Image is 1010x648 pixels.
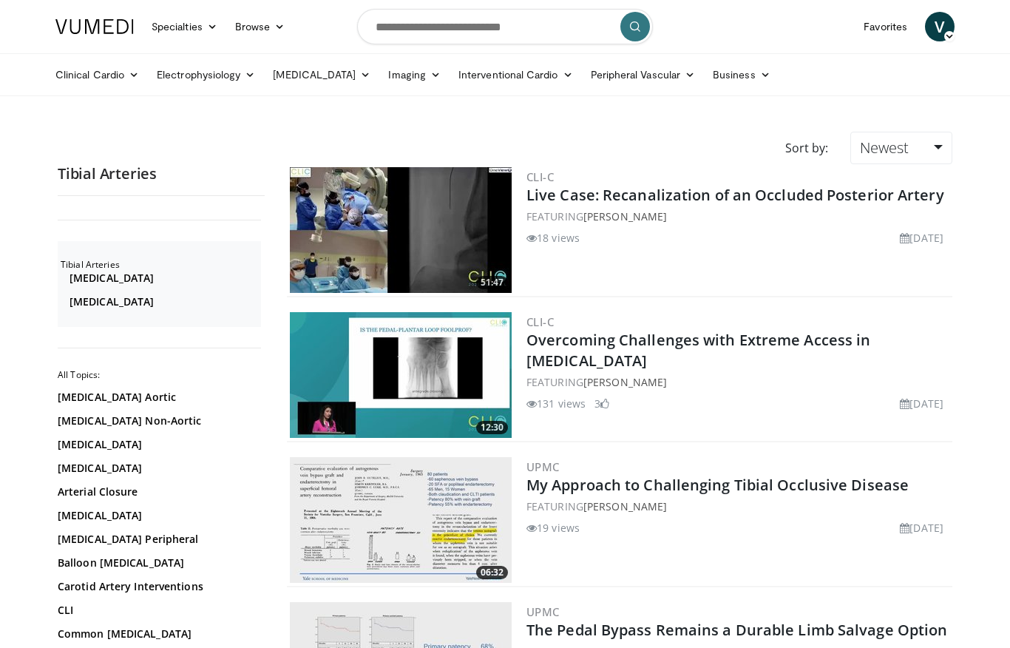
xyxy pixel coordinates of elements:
li: 19 views [526,520,580,536]
span: 12:30 [476,421,508,434]
a: Balloon [MEDICAL_DATA] [58,556,257,570]
img: c99b8ee4-228a-4c8a-a88b-6013ba72b384.300x170_q85_crop-smart_upscale.jpg [290,457,512,583]
a: [MEDICAL_DATA] Non-Aortic [58,414,257,428]
a: [MEDICAL_DATA] [58,437,257,452]
a: UPMC [526,459,560,474]
img: VuMedi Logo [55,19,134,34]
a: [MEDICAL_DATA] [58,508,257,523]
h2: Tibial Arteries [58,164,265,183]
a: Arterial Closure [58,485,257,499]
a: [MEDICAL_DATA] [70,271,257,286]
a: UPMC [526,604,560,619]
a: Favorites [855,12,916,41]
a: Business [704,60,779,90]
img: 07d2b92b-26fc-40bc-8f28-626a2f108671.300x170_q85_crop-smart_upscale.jpg [290,167,512,293]
img: 8079303a-4d47-4214-9fed-34688588360f.300x170_q85_crop-smart_upscale.jpg [290,312,512,438]
h2: Tibial Arteries [61,259,261,271]
li: 3 [594,396,609,411]
li: [DATE] [900,520,943,536]
a: Live Case: Recanalization of an Occluded Posterior Artery [526,185,944,205]
a: 06:32 [290,457,512,583]
a: Overcoming Challenges with Extreme Access in [MEDICAL_DATA] [526,330,870,371]
li: 131 views [526,396,586,411]
h2: All Topics: [58,369,261,381]
a: [PERSON_NAME] [583,375,667,389]
a: CLI-C [526,314,554,329]
a: V [925,12,955,41]
a: [MEDICAL_DATA] [264,60,379,90]
a: [PERSON_NAME] [583,209,667,223]
div: Sort by: [774,132,839,164]
a: Peripheral Vascular [582,60,704,90]
a: Specialties [143,12,226,41]
a: [MEDICAL_DATA] [70,294,257,309]
a: [MEDICAL_DATA] Peripheral [58,532,257,547]
span: 06:32 [476,566,508,579]
div: FEATURING [526,209,949,224]
a: Newest [850,132,952,164]
a: Interventional Cardio [450,60,582,90]
a: Imaging [379,60,450,90]
span: 51:47 [476,276,508,289]
a: Common [MEDICAL_DATA] [58,627,257,641]
li: [DATE] [900,396,943,411]
a: My Approach to Challenging Tibial Occlusive Disease [526,475,909,495]
a: 12:30 [290,312,512,438]
a: CLI [58,603,257,618]
a: [MEDICAL_DATA] Aortic [58,390,257,405]
li: 18 views [526,230,580,246]
a: Clinical Cardio [47,60,148,90]
a: Browse [226,12,294,41]
a: Carotid Artery Interventions [58,579,257,594]
a: The Pedal Bypass Remains a Durable Limb Salvage Option [526,620,947,640]
input: Search topics, interventions [357,9,653,44]
a: Electrophysiology [148,60,264,90]
a: 51:47 [290,167,512,293]
div: FEATURING [526,374,949,390]
a: [PERSON_NAME] [583,499,667,513]
a: CLI-C [526,169,554,184]
a: [MEDICAL_DATA] [58,461,257,476]
span: Newest [860,138,909,158]
div: FEATURING [526,499,949,514]
li: [DATE] [900,230,943,246]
